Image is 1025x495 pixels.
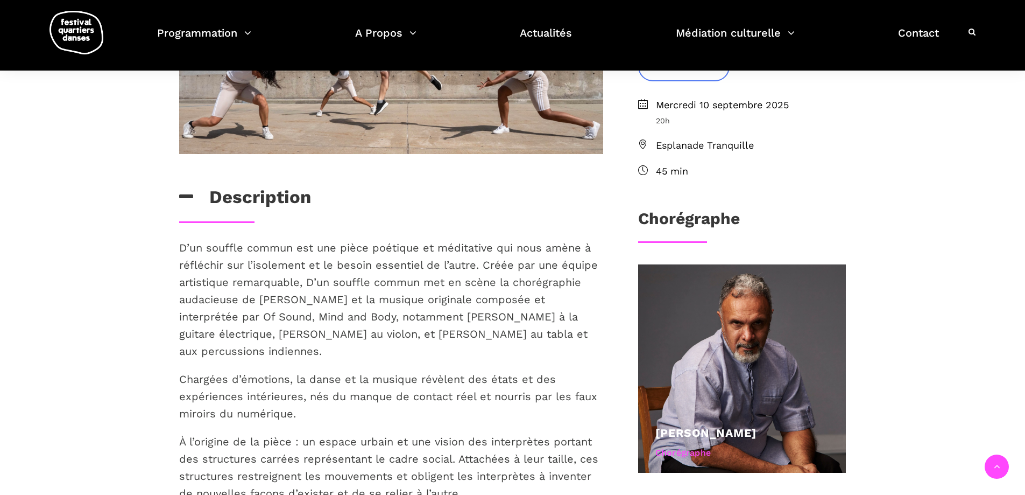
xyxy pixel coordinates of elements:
[179,241,598,358] span: D’un souffle commun est une pièce poétique et méditative qui nous amène à réfléchir sur l’isoleme...
[355,24,416,55] a: A Propos
[157,24,251,55] a: Programmation
[898,24,939,55] a: Contact
[656,138,846,154] span: Esplanade Tranquille
[50,11,103,54] img: logo-fqd-med
[655,426,757,440] a: [PERSON_NAME]
[179,371,603,422] p: Chargées d’émotions, la danse et la musique révèlent des états et des expériences intérieures, né...
[179,186,311,213] h3: Description
[520,24,572,55] a: Actualités
[676,24,795,55] a: Médiation culturelle
[655,446,829,460] div: Chorégraphe
[656,164,846,179] span: 45 min
[656,115,846,127] span: 20h
[638,209,740,236] h3: Chorégraphe
[656,97,846,113] span: Mercredi 10 septembre 2025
